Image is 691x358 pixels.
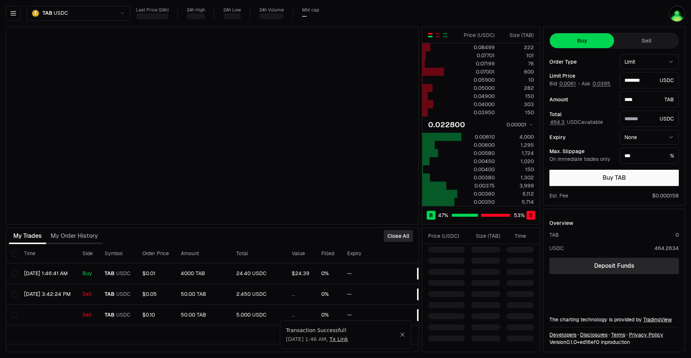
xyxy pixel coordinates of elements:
[501,133,534,141] div: 4,000
[462,149,495,157] div: 0.00580
[549,119,603,125] span: USDC available
[501,44,534,51] div: 222
[292,270,309,277] div: $24.39
[501,68,534,75] div: 600
[549,59,614,64] div: Order Type
[501,84,534,92] div: 282
[462,158,495,165] div: 0.00450
[501,76,534,84] div: 10
[504,120,534,129] button: 0.00001
[462,31,495,39] div: Price ( USDC )
[549,338,679,346] div: Version 0.1.0 + in production
[24,291,71,297] time: [DATE] 3:42:24 PM
[12,291,18,297] button: Select row
[559,81,576,87] button: 0.0061
[105,291,115,298] span: TAB
[428,119,465,130] div: 0.022800
[669,6,685,22] img: utf8
[501,166,534,173] div: 150
[321,312,335,318] div: 0%
[501,190,534,197] div: 6,112
[462,166,495,173] div: 0.00400
[614,33,678,48] button: Sell
[501,174,534,181] div: 1,302
[341,263,391,284] td: --
[462,174,495,181] div: 0.00380
[549,81,580,87] span: Bid -
[501,141,534,149] div: 1,295
[435,32,441,38] button: Show Sell Orders Only
[442,32,448,38] button: Show Buy Orders Only
[142,311,155,318] span: $0.10
[175,244,230,263] th: Amount
[580,339,599,345] span: ed16ef08357c4fac6bcb8550235135a1bae36155
[462,101,495,108] div: 0.04000
[582,81,611,87] span: Ask
[43,10,52,17] span: TAB
[116,312,131,318] span: USDC
[550,33,614,48] button: Buy
[292,291,309,298] div: ...
[341,284,391,305] td: --
[620,130,679,145] button: None
[187,7,205,13] div: 24h High
[116,291,131,298] span: USDC
[501,101,534,108] div: 303
[82,312,93,318] div: Sell
[315,244,341,263] th: Filled
[24,270,68,277] time: [DATE] 1:46:41 AM
[384,230,413,242] button: Close All
[592,81,611,87] button: 0.0395
[321,270,335,277] div: 0%
[620,91,679,108] div: TAB
[223,7,241,13] div: 24h Low
[77,244,99,263] th: Side
[501,198,534,206] div: 5,714
[417,288,438,300] button: Close
[105,270,115,277] span: TAB
[286,327,400,334] div: Transaction Successful!
[501,182,534,189] div: 3,999
[675,231,679,239] div: 0
[12,312,18,318] button: Select row
[181,291,224,298] div: 50.00 TAB
[54,10,68,17] span: USDC
[292,312,309,318] div: ...
[462,109,495,116] div: 0.03950
[580,331,607,338] a: Disclosures
[181,270,224,277] div: 4000 TAB
[549,156,614,163] div: On immediate trades only
[549,192,568,199] div: Est. Fee
[611,331,625,338] a: Terms
[514,212,525,219] span: 53 %
[46,229,102,243] button: My Order History
[620,148,679,164] div: %
[302,7,319,13] div: Mkt cap
[549,231,559,239] div: TAB
[82,291,93,298] div: Sell
[501,31,534,39] div: Size ( TAB )
[529,212,533,219] span: S
[321,291,335,298] div: 0%
[329,335,348,343] a: Tx Link
[400,332,405,338] button: Close
[549,258,679,274] a: Deposit Funds
[620,72,679,88] div: USDC
[462,44,495,51] div: 0.08499
[643,316,672,323] a: TradingView
[462,141,495,149] div: 0.00600
[31,9,40,17] img: TAB.png
[236,312,280,318] div: 5.000 USDC
[116,270,131,277] span: USDC
[462,68,495,75] div: 0.07001
[620,54,679,69] button: Limit
[501,149,534,157] div: 1,724
[427,32,433,38] button: Show Buy and Sell Orders
[136,244,175,263] th: Order Price
[549,219,573,227] div: Overview
[438,212,448,219] span: 47 %
[462,60,495,67] div: 0.07199
[549,97,614,102] div: Amount
[462,84,495,92] div: 0.05000
[9,229,46,243] button: My Trades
